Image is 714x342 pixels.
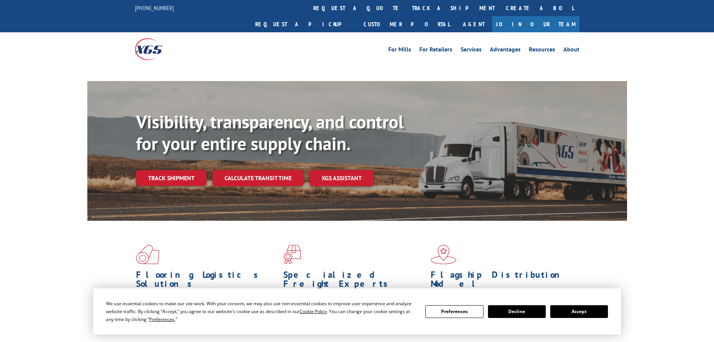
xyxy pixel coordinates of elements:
[149,316,175,322] span: Preferences
[250,16,358,32] a: Request a pickup
[529,47,555,55] a: Resources
[310,170,374,186] a: XGS ASSISTANT
[283,245,301,264] img: xgs-icon-focused-on-flooring-red
[490,47,521,55] a: Advantages
[431,270,572,292] h1: Flagship Distribution Model
[135,4,174,12] a: [PHONE_NUMBER]
[425,305,483,318] button: Preferences
[431,245,457,264] img: xgs-icon-flagship-distribution-model-red
[136,170,207,186] a: Track shipment
[136,270,278,292] h1: Flooring Logistics Solutions
[419,47,452,55] a: For Retailers
[93,288,621,334] div: Cookie Consent Prompt
[461,47,482,55] a: Services
[388,47,411,55] a: For Mills
[106,300,416,323] div: We use essential cookies to make our site work. With your consent, we may also use non-essential ...
[283,270,425,292] h1: Specialized Freight Experts
[213,170,304,186] a: Calculate transit time
[455,16,492,32] a: Agent
[136,110,404,155] b: Visibility, transparency, and control for your entire supply chain.
[550,305,608,318] button: Accept
[299,308,327,315] span: Cookie Policy
[563,47,579,55] a: About
[136,245,159,264] img: xgs-icon-total-supply-chain-intelligence-red
[492,16,579,32] a: Join Our Team
[358,16,455,32] a: Customer Portal
[488,305,546,318] button: Decline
